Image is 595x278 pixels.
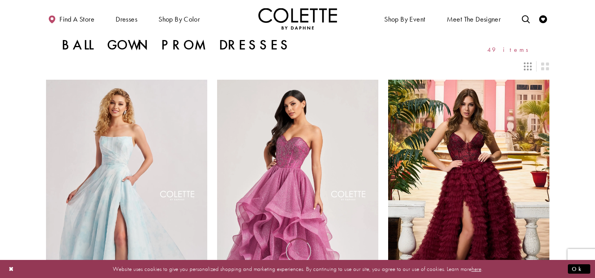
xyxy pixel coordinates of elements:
span: Shop By Event [384,15,425,23]
a: Find a store [46,8,96,29]
span: Shop by color [158,15,200,23]
a: Check Wishlist [537,8,549,29]
button: Close Dialog [5,262,18,276]
span: 49 items [487,46,534,53]
h1: Ball Gown Prom Dresses [62,37,291,53]
button: Submit Dialog [568,264,590,274]
span: Dresses [116,15,137,23]
span: Find a store [59,15,94,23]
p: Website uses cookies to give you personalized shopping and marketing experiences. By continuing t... [57,263,538,274]
a: here [472,265,481,273]
span: Shop By Event [382,8,427,29]
img: Colette by Daphne [258,8,337,29]
div: Layout Controls [41,58,554,75]
a: Meet the designer [445,8,503,29]
span: Meet the designer [447,15,501,23]
a: Visit Home Page [258,8,337,29]
span: Shop by color [157,8,202,29]
span: Switch layout to 3 columns [524,62,532,70]
span: Dresses [114,8,139,29]
span: Switch layout to 2 columns [541,62,549,70]
a: Toggle search [520,8,532,29]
